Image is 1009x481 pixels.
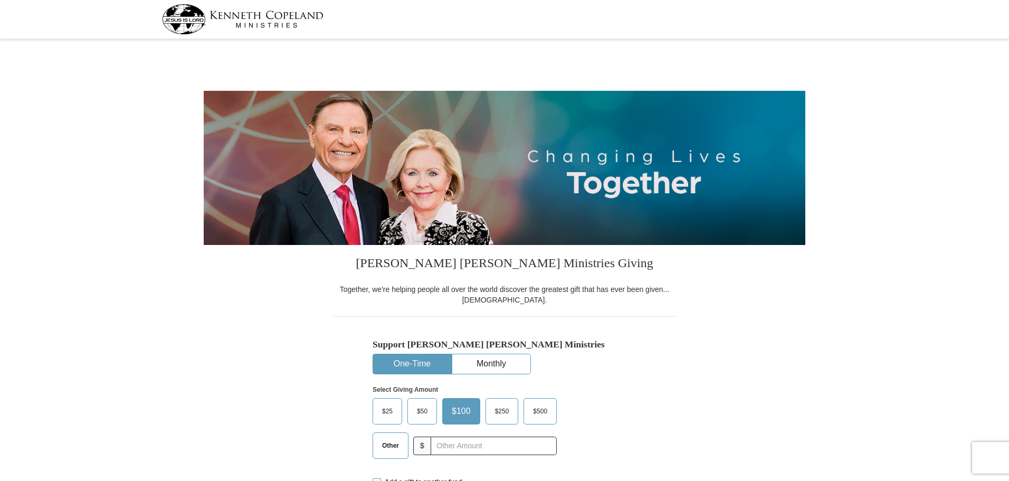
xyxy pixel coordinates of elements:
span: $ [413,437,431,455]
input: Other Amount [431,437,557,455]
strong: Select Giving Amount [373,386,438,393]
span: $50 [412,403,433,419]
button: One-Time [373,354,451,374]
button: Monthly [452,354,530,374]
h3: [PERSON_NAME] [PERSON_NAME] Ministries Giving [333,245,676,284]
span: $100 [446,403,476,419]
span: $500 [528,403,553,419]
span: $25 [377,403,398,419]
img: kcm-header-logo.svg [162,4,323,34]
span: $250 [490,403,515,419]
span: Other [377,438,404,454]
div: Together, we're helping people all over the world discover the greatest gift that has ever been g... [333,284,676,305]
h5: Support [PERSON_NAME] [PERSON_NAME] Ministries [373,339,636,350]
